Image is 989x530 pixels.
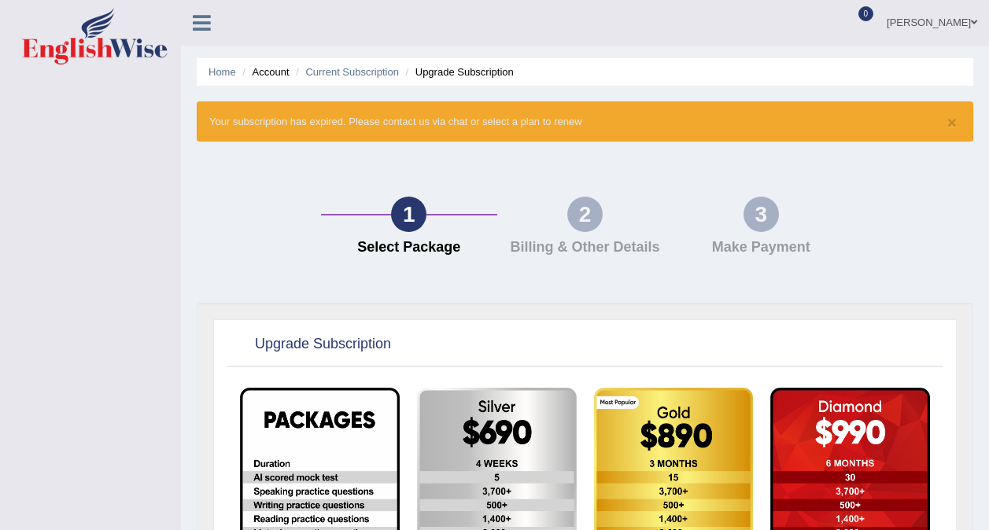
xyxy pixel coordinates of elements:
a: Home [209,66,236,78]
li: Upgrade Subscription [402,64,514,79]
div: 3 [744,197,779,232]
h2: Upgrade Subscription [231,333,391,356]
button: × [947,114,957,131]
span: 0 [858,6,874,21]
h4: Make Payment [681,240,841,256]
h4: Select Package [329,240,489,256]
div: 2 [567,197,603,232]
div: 1 [391,197,426,232]
h4: Billing & Other Details [505,240,666,256]
div: Your subscription has expired. Please contact us via chat or select a plan to renew [197,101,973,142]
li: Account [238,64,289,79]
a: Current Subscription [305,66,399,78]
